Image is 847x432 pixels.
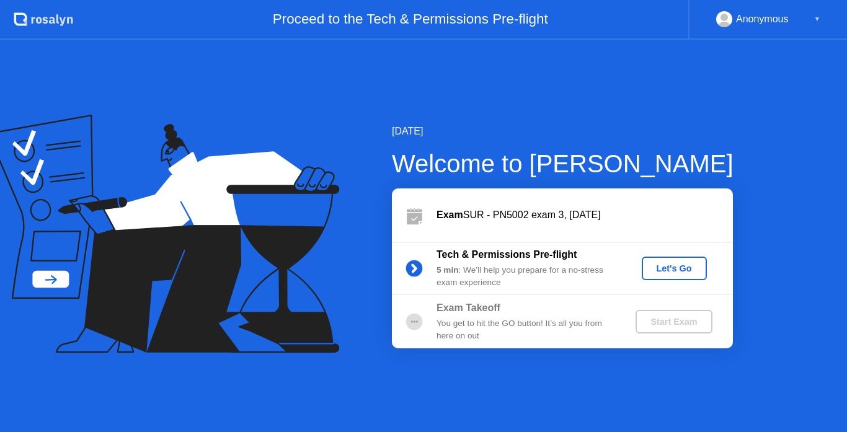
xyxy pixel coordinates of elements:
[437,208,733,223] div: SUR - PN5002 exam 3, [DATE]
[636,310,712,333] button: Start Exam
[814,11,820,27] div: ▼
[647,263,702,273] div: Let's Go
[642,257,707,280] button: Let's Go
[437,209,463,220] b: Exam
[437,264,615,289] div: : We’ll help you prepare for a no-stress exam experience
[437,317,615,343] div: You get to hit the GO button! It’s all you from here on out
[392,124,734,139] div: [DATE]
[392,145,734,182] div: Welcome to [PERSON_NAME]
[736,11,789,27] div: Anonymous
[641,317,707,327] div: Start Exam
[437,265,459,275] b: 5 min
[437,302,500,313] b: Exam Takeoff
[437,249,577,260] b: Tech & Permissions Pre-flight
